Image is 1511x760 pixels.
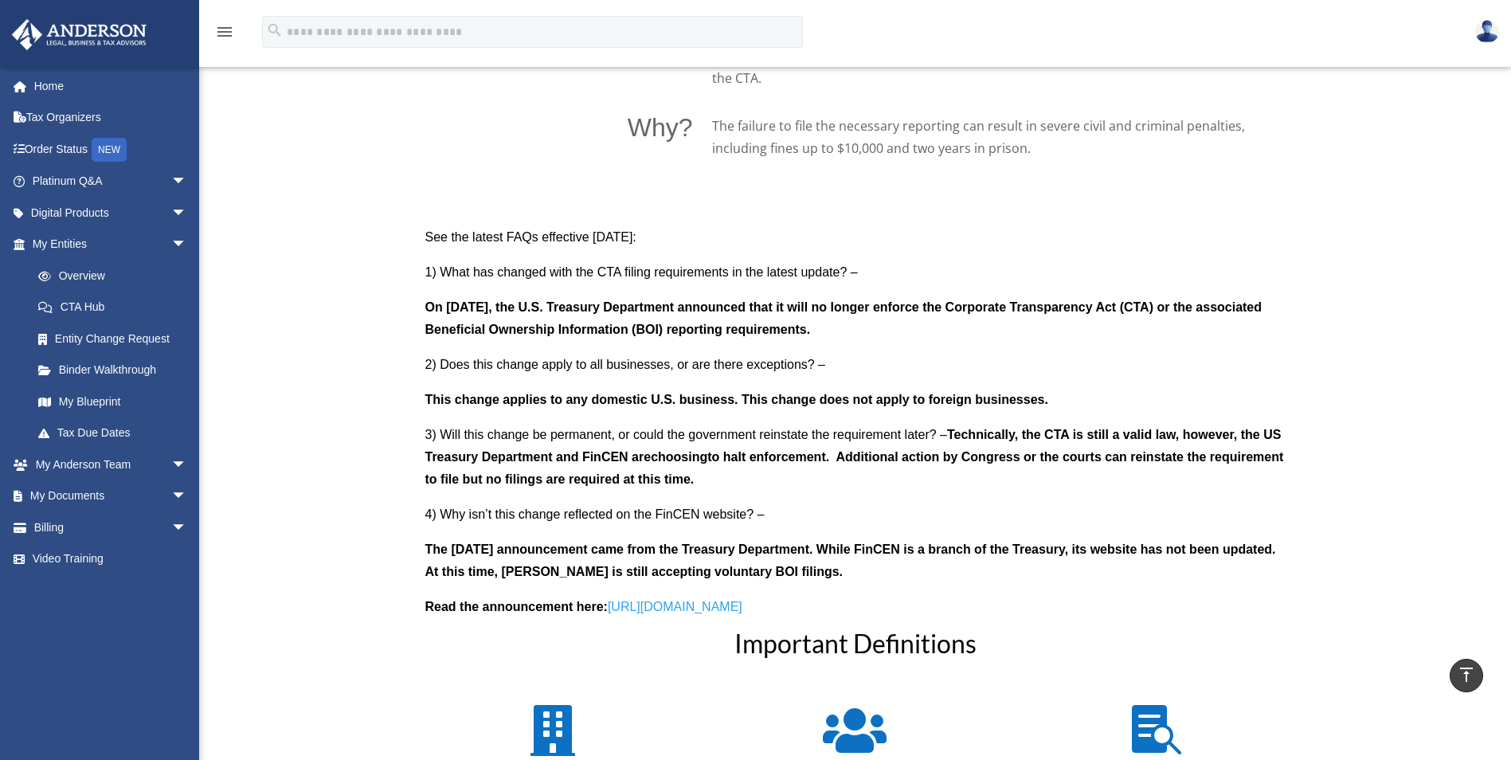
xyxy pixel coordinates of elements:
[7,19,151,50] img: Anderson Advisors Platinum Portal
[22,323,211,355] a: Entity Change Request
[425,358,826,371] span: 2) Does this change apply to all businesses, or are there exceptions? –
[266,22,284,39] i: search
[712,115,1286,159] p: The failure to file the necessary reporting can result in severe civil and criminal penalties, in...
[171,480,203,513] span: arrow_drop_down
[425,600,608,613] b: Read the announcement here:
[651,450,707,464] b: choosing
[11,197,211,229] a: Digital Productsarrow_drop_down
[425,450,1284,486] b: to halt enforcement. Additional action by Congress or the courts can reinstate the requirement to...
[171,511,203,544] span: arrow_drop_down
[11,543,211,575] a: Video Training
[171,449,203,481] span: arrow_drop_down
[608,600,742,621] a: [URL][DOMAIN_NAME]
[22,292,203,323] a: CTA Hub
[92,138,127,162] div: NEW
[11,229,211,261] a: My Entitiesarrow_drop_down
[425,300,1262,336] b: On [DATE], the U.S. Treasury Department announced that it will no longer enforce the Corporate Tr...
[425,393,1048,406] b: This change applies to any domestic U.S. business. This change does not apply to foreign businesses.
[11,480,211,512] a: My Documentsarrow_drop_down
[1132,705,1183,756] span: 
[171,229,203,261] span: arrow_drop_down
[22,417,211,449] a: Tax Due Dates
[425,428,1282,464] b: Technically, the CTA is still a valid law, however, the US Treasury Department and FinCEN are
[530,705,575,756] span: 
[22,355,211,386] a: Binder Walkthrough
[22,386,211,417] a: My Blueprint
[823,705,887,756] span: 
[11,511,211,543] a: Billingarrow_drop_down
[11,166,211,198] a: Platinum Q&Aarrow_drop_down
[11,449,211,480] a: My Anderson Teamarrow_drop_down
[215,22,234,41] i: menu
[612,45,692,70] p: When?
[425,428,947,441] span: 3) Will this change be permanent, or could the government reinstate the requirement later? –
[11,133,211,166] a: Order StatusNEW
[425,230,636,244] span: See the latest FAQs effective [DATE]:
[734,628,977,659] span: Important Definitions
[171,197,203,229] span: arrow_drop_down
[425,507,765,521] span: 4) Why isn’t this change reflected on the FinCEN website? –
[11,102,211,134] a: Tax Organizers
[215,28,234,41] a: menu
[11,70,211,102] a: Home
[171,166,203,198] span: arrow_drop_down
[1457,665,1476,684] i: vertical_align_top
[425,265,858,279] span: 1) What has changed with the CTA filing requirements in the latest update? –
[425,543,1276,578] b: The [DATE] announcement came from the Treasury Department. While FinCEN is a branch of the Treasu...
[628,115,693,140] p: Why?
[22,260,211,292] a: Overview
[1450,659,1483,692] a: vertical_align_top
[1475,20,1499,43] img: User Pic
